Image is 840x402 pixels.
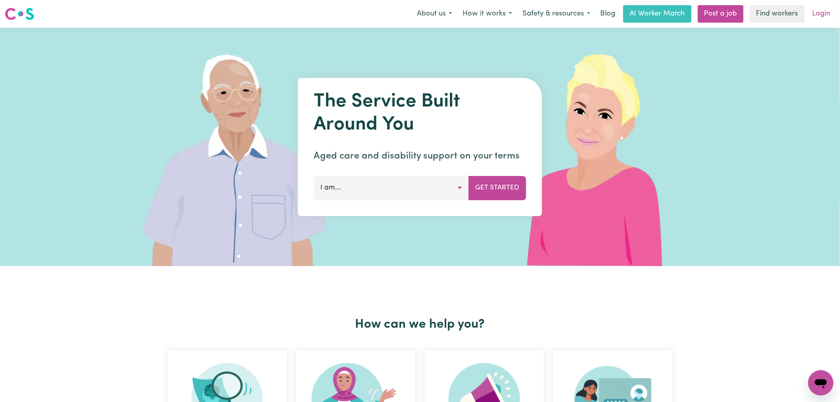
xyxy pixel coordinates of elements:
h2: How can we help you? [163,317,677,332]
button: Get Started [469,176,526,200]
a: Login [808,5,835,23]
a: Careseekers logo [5,5,34,23]
button: About us [412,6,457,22]
a: Find workers [750,5,805,23]
h1: The Service Built Around You [314,91,526,136]
a: Post a job [698,5,744,23]
button: Safety & resources [517,6,595,22]
button: I am... [314,176,469,200]
iframe: Button to launch messaging window [808,370,834,396]
img: Careseekers logo [5,7,34,21]
p: Aged care and disability support on your terms [314,149,526,163]
a: Blog [595,5,620,23]
button: How it works [457,6,517,22]
a: AI Worker Match [623,5,692,23]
